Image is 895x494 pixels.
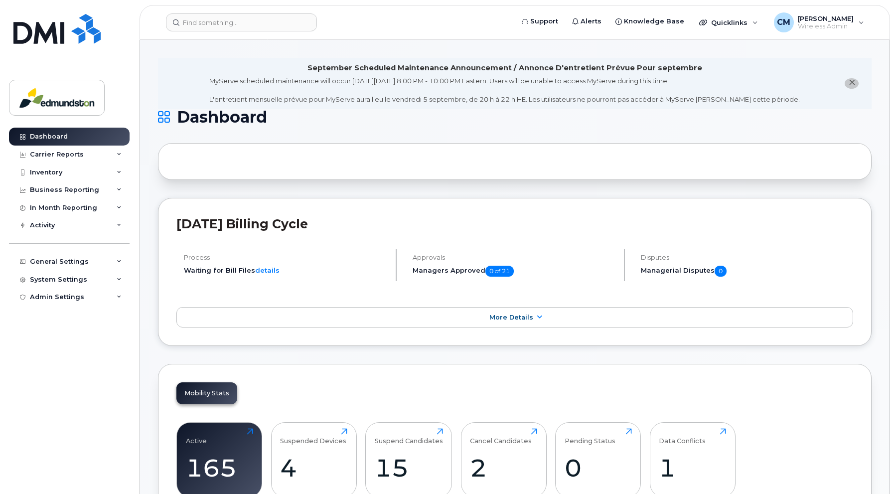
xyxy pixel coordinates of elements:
span: More Details [489,314,533,321]
span: 0 [715,266,727,277]
div: 165 [186,453,253,483]
span: 0 of 21 [485,266,514,277]
h4: Process [184,254,387,261]
div: 2 [470,453,537,483]
a: Suspend Candidates15 [375,428,443,492]
h5: Managers Approved [413,266,616,277]
a: Active165 [186,428,253,492]
div: 0 [565,453,632,483]
div: Suspend Candidates [375,428,443,445]
a: Data Conflicts1 [659,428,726,492]
div: 4 [280,453,347,483]
a: Pending Status0 [565,428,632,492]
div: Suspended Devices [280,428,346,445]
a: Suspended Devices4 [280,428,347,492]
div: Pending Status [565,428,615,445]
div: Cancel Candidates [470,428,532,445]
h5: Managerial Disputes [641,266,853,277]
div: 1 [659,453,726,483]
div: Active [186,428,207,445]
span: Dashboard [177,110,267,125]
div: September Scheduled Maintenance Announcement / Annonce D'entretient Prévue Pour septembre [307,63,702,73]
h4: Disputes [641,254,853,261]
div: Data Conflicts [659,428,706,445]
a: details [255,266,280,274]
a: Cancel Candidates2 [470,428,537,492]
h4: Approvals [413,254,616,261]
button: close notification [845,78,859,89]
div: MyServe scheduled maintenance will occur [DATE][DATE] 8:00 PM - 10:00 PM Eastern. Users will be u... [209,76,800,104]
h2: [DATE] Billing Cycle [176,216,853,231]
div: 15 [375,453,443,483]
li: Waiting for Bill Files [184,266,387,275]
